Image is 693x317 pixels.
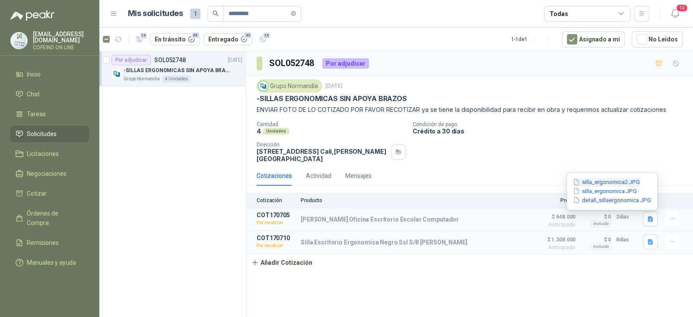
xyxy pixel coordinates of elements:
[616,235,638,245] p: 8 días
[257,94,407,103] p: -SILLAS ERGONOMICAS SIN APOYA BRAZOS
[10,254,89,271] a: Manuales y ayuda
[10,235,89,251] a: Remisiones
[257,121,406,127] p: Cantidad
[257,105,683,114] p: ENVIAR FOTO DE LO COTIZADO POR FAVOR RECOTIZAR ya se tiene la disponibilidad para recibir en obra...
[413,121,690,127] p: Condición de pago
[532,222,575,227] span: Anticipado
[269,57,315,70] h3: SOL052748
[257,148,388,162] p: [STREET_ADDRESS] Cali , [PERSON_NAME][GEOGRAPHIC_DATA]
[27,258,76,267] span: Manuales y ayuda
[257,197,296,203] p: Cotización
[322,58,369,69] div: Por adjudicar
[162,76,191,82] div: 4 Unidades
[257,127,261,135] p: 4
[124,76,160,82] p: Grupo Normandía
[27,238,59,247] span: Remisiones
[591,220,611,227] div: Incluido
[133,32,146,46] button: 14
[99,51,246,86] a: Por adjudicarSOL052748[DATE] Company Logo-SILLAS ERGONOMICAS SIN APOYA BRAZOSGrupo Normandía4 Uni...
[511,32,555,46] div: 1 - 1 de 1
[203,33,253,45] button: Entregado43
[150,33,200,45] button: En tránsito39
[10,205,89,231] a: Órdenes de Compra
[27,129,57,139] span: Solicitudes
[244,32,252,39] span: 43
[532,197,575,203] p: Precio
[572,196,652,205] button: detall_sillaergonomica.JPG
[676,4,688,12] span: 10
[257,171,292,181] div: Cotizaciones
[632,31,683,48] button: No Leídos
[263,128,289,135] div: Unidades
[111,69,122,79] img: Company Logo
[550,9,568,19] div: Todas
[325,82,343,90] p: [DATE]
[257,79,322,92] div: Grupo Normandía
[27,70,41,79] span: Inicio
[213,10,219,16] span: search
[581,212,611,222] p: $ 0
[258,81,268,91] img: Company Logo
[532,212,575,222] span: $ 648.000
[10,106,89,122] a: Tareas
[301,239,467,246] p: Silla Escritorio Ergonomica Negro Ssl S/B [PERSON_NAME]
[413,127,690,135] p: Crédito a 30 días
[228,56,242,64] p: [DATE]
[257,235,296,241] p: COT170710
[257,142,388,148] p: Dirección
[263,32,271,39] span: 14
[10,126,89,142] a: Solicitudes
[616,212,638,222] p: 2 días
[33,31,89,43] p: [EMAIL_ADDRESS][DOMAIN_NAME]
[572,187,638,196] button: silla_ergonomica.JPG
[591,243,611,250] div: Incluido
[246,254,317,271] button: Añadir Cotización
[111,55,151,65] div: Por adjudicar
[10,185,89,202] a: Cotizar
[27,209,81,228] span: Órdenes de Compra
[667,6,683,22] button: 10
[291,10,296,18] span: close-circle
[10,10,54,21] img: Logo peakr
[191,32,200,39] span: 39
[306,171,331,181] div: Actividad
[301,197,527,203] p: Producto
[33,45,89,50] p: COFEIND ON LINE
[562,31,625,48] button: Asignado a mi
[154,57,186,63] p: SOL052748
[10,165,89,182] a: Negociaciones
[301,216,459,223] p: [PERSON_NAME] Oficina Escritorio Escolar Computador
[257,212,296,219] p: COT170705
[124,67,231,75] p: -SILLAS ERGONOMICAS SIN APOYA BRAZOS
[128,7,183,20] h1: Mis solicitudes
[257,241,296,250] p: Por recotizar
[27,169,67,178] span: Negociaciones
[140,32,148,39] span: 14
[291,11,296,16] span: close-circle
[581,235,611,245] p: $ 0
[27,89,40,99] span: Chat
[10,66,89,82] a: Inicio
[256,32,270,46] button: 14
[10,146,89,162] a: Licitaciones
[27,109,46,119] span: Tareas
[27,149,59,158] span: Licitaciones
[532,245,575,250] span: Anticipado
[345,171,372,181] div: Mensajes
[532,235,575,245] span: $ 1.308.000
[572,178,641,187] button: silla_ergonomica2.JPG
[10,86,89,102] a: Chat
[27,189,47,198] span: Cotizar
[257,219,296,227] p: Por recotizar
[11,32,27,49] img: Company Logo
[190,9,200,19] span: 1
